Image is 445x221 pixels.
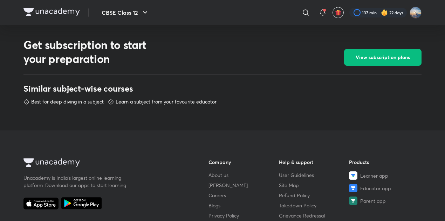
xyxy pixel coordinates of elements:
[208,212,279,219] a: Privacy Policy
[23,83,422,94] h3: Similar subject-wise courses
[360,185,391,192] span: Educator app
[23,38,167,66] h2: Get subscription to start your preparation
[208,181,279,189] a: [PERSON_NAME]
[97,6,153,20] button: CBSE Class 12
[349,171,357,180] img: Learner app
[360,197,386,205] span: Parent app
[208,158,279,166] h6: Company
[410,7,422,19] img: Arihant kumar
[23,8,80,16] img: Company Logo
[208,171,279,179] a: About us
[335,9,341,16] img: avatar
[23,158,80,167] img: Company Logo
[333,7,344,18] button: avatar
[116,98,217,105] p: Learn a subject from your favourite educator
[23,158,186,169] a: Company Logo
[208,202,279,209] a: Blogs
[279,158,349,166] h6: Help & support
[349,184,419,192] a: Educator app
[23,174,129,189] p: Unacademy is India’s largest online learning platform. Download our apps to start learning
[349,197,419,205] a: Parent app
[349,158,419,166] h6: Products
[279,171,349,179] a: User Guidelines
[344,49,422,66] button: View subscription plans
[23,8,80,18] a: Company Logo
[279,181,349,189] a: Site Map
[360,172,388,179] span: Learner app
[349,171,419,180] a: Learner app
[208,192,226,199] span: Careers
[349,197,357,205] img: Parent app
[208,192,279,199] a: Careers
[279,212,349,219] a: Grievance Redressal
[31,98,104,105] p: Best for deep diving in a subject
[381,9,388,16] img: streak
[279,202,349,209] a: Takedown Policy
[356,54,410,61] span: View subscription plans
[279,192,349,199] a: Refund Policy
[349,184,357,192] img: Educator app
